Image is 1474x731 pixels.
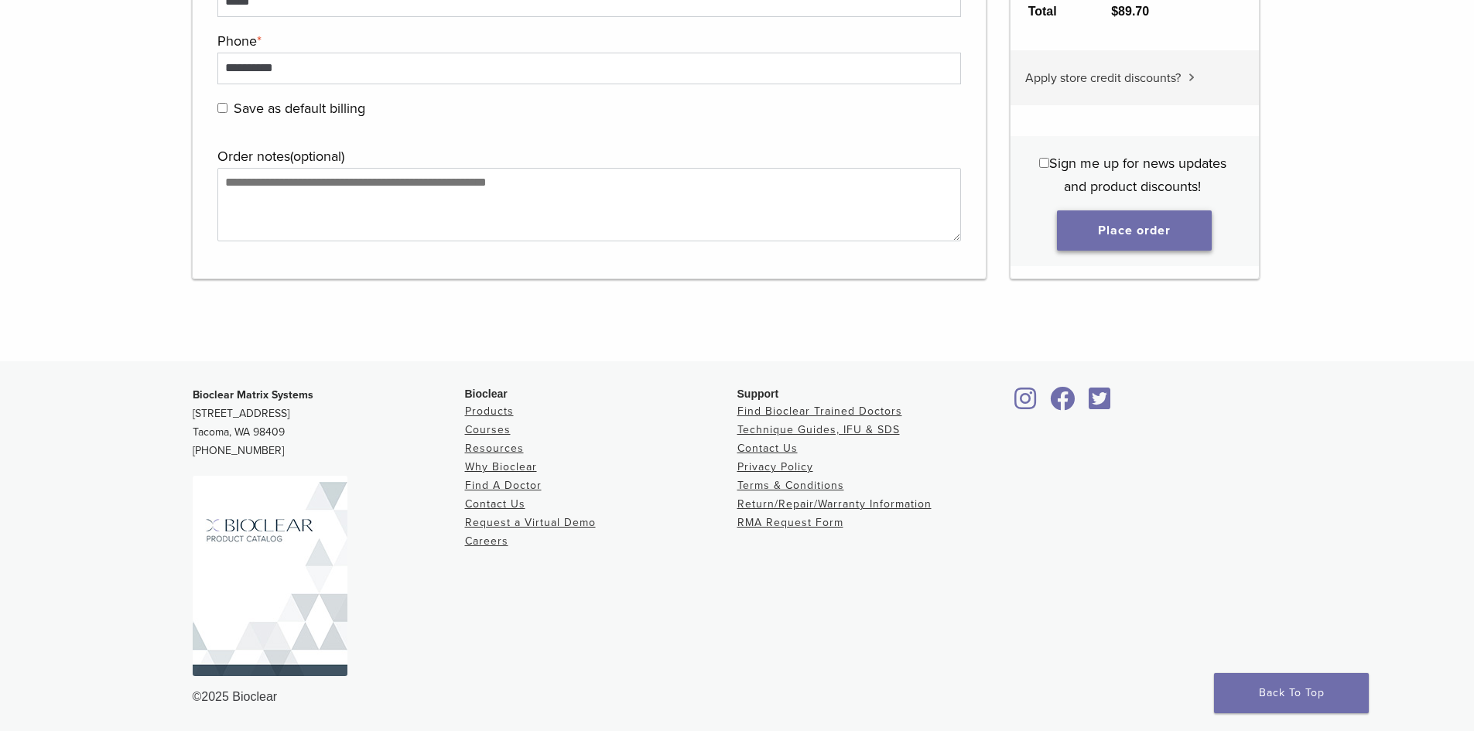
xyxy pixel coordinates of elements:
[737,388,779,400] span: Support
[737,516,843,529] a: RMA Request Form
[217,145,958,168] label: Order notes
[1039,158,1049,168] input: Sign me up for news updates and product discounts!
[737,460,813,473] a: Privacy Policy
[290,148,344,165] span: (optional)
[193,688,1282,706] div: ©2025 Bioclear
[465,405,514,418] a: Products
[465,442,524,455] a: Resources
[1084,396,1117,412] a: Bioclear
[217,103,227,113] input: Save as default billing
[193,476,347,676] img: Bioclear
[1214,673,1369,713] a: Back To Top
[465,423,511,436] a: Courses
[1188,73,1195,81] img: caret.svg
[1057,210,1212,251] button: Place order
[193,386,465,460] p: [STREET_ADDRESS] Tacoma, WA 98409 [PHONE_NUMBER]
[1045,396,1081,412] a: Bioclear
[737,479,844,492] a: Terms & Conditions
[1111,5,1149,18] bdi: 89.70
[1010,396,1042,412] a: Bioclear
[465,535,508,548] a: Careers
[193,388,313,401] strong: Bioclear Matrix Systems
[217,29,958,53] label: Phone
[737,442,798,455] a: Contact Us
[737,497,932,511] a: Return/Repair/Warranty Information
[737,423,900,436] a: Technique Guides, IFU & SDS
[465,479,542,492] a: Find A Doctor
[465,388,508,400] span: Bioclear
[1025,70,1181,86] span: Apply store credit discounts?
[217,97,958,120] label: Save as default billing
[1111,5,1118,18] span: $
[465,497,525,511] a: Contact Us
[465,516,596,529] a: Request a Virtual Demo
[737,405,902,418] a: Find Bioclear Trained Doctors
[1049,155,1226,195] span: Sign me up for news updates and product discounts!
[465,460,537,473] a: Why Bioclear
